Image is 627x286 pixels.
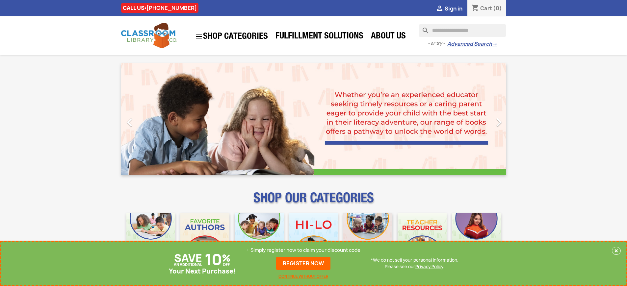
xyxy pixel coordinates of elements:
i:  [491,114,507,131]
img: CLC_Fiction_Nonfiction_Mobile.jpg [343,213,392,262]
a: Next [448,63,506,175]
i:  [195,33,203,40]
img: CLC_Bulk_Mobile.jpg [126,213,175,262]
a: Fulfillment Solutions [272,30,367,43]
i: search [419,24,427,32]
span: Sign in [445,5,462,12]
ul: Carousel container [121,63,506,175]
img: CLC_Phonics_And_Decodables_Mobile.jpg [235,213,284,262]
i:  [436,5,444,13]
a:  Sign in [436,5,462,12]
img: CLC_Favorite_Authors_Mobile.jpg [180,213,229,262]
a: Previous [121,63,179,175]
p: SHOP OUR CATEGORIES [121,196,506,208]
span: Cart [480,5,492,12]
i: shopping_cart [471,5,479,12]
span: → [492,41,497,47]
a: Advanced Search→ [447,41,497,47]
input: Search [419,24,506,37]
img: CLC_HiLo_Mobile.jpg [289,213,338,262]
img: CLC_Teacher_Resources_Mobile.jpg [398,213,447,262]
span: (0) [493,5,502,12]
div: CALL US: [121,3,198,13]
span: - or try - [428,40,447,47]
img: Classroom Library Company [121,23,177,48]
a: About Us [368,30,409,43]
img: CLC_Dyslexia_Mobile.jpg [452,213,501,262]
i:  [121,114,138,131]
a: [PHONE_NUMBER] [146,4,197,12]
a: SHOP CATEGORIES [192,29,271,44]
